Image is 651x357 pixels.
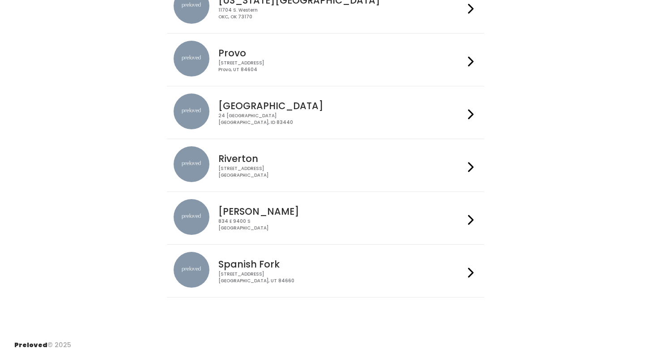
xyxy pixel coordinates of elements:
div: [STREET_ADDRESS] [GEOGRAPHIC_DATA], UT 84660 [218,271,464,284]
img: preloved location [174,199,209,235]
a: preloved location [PERSON_NAME] 834 E 9400 S[GEOGRAPHIC_DATA] [174,199,477,237]
div: 24 [GEOGRAPHIC_DATA] [GEOGRAPHIC_DATA], ID 83440 [218,113,464,126]
div: 11704 S. Western OKC, OK 73170 [218,7,464,20]
a: preloved location Provo [STREET_ADDRESS]Provo, UT 84604 [174,41,477,79]
h4: Riverton [218,153,464,164]
h4: [GEOGRAPHIC_DATA] [218,101,464,111]
span: Preloved [14,340,47,349]
div: 834 E 9400 S [GEOGRAPHIC_DATA] [218,218,464,231]
img: preloved location [174,41,209,76]
img: preloved location [174,146,209,182]
a: preloved location Riverton [STREET_ADDRESS][GEOGRAPHIC_DATA] [174,146,477,184]
img: preloved location [174,93,209,129]
a: preloved location Spanish Fork [STREET_ADDRESS][GEOGRAPHIC_DATA], UT 84660 [174,252,477,290]
div: © 2025 [14,333,71,350]
h4: Spanish Fork [218,259,464,269]
div: [STREET_ADDRESS] Provo, UT 84604 [218,60,464,73]
h4: Provo [218,48,464,58]
a: preloved location [GEOGRAPHIC_DATA] 24 [GEOGRAPHIC_DATA][GEOGRAPHIC_DATA], ID 83440 [174,93,477,132]
h4: [PERSON_NAME] [218,206,464,217]
div: [STREET_ADDRESS] [GEOGRAPHIC_DATA] [218,166,464,178]
img: preloved location [174,252,209,288]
